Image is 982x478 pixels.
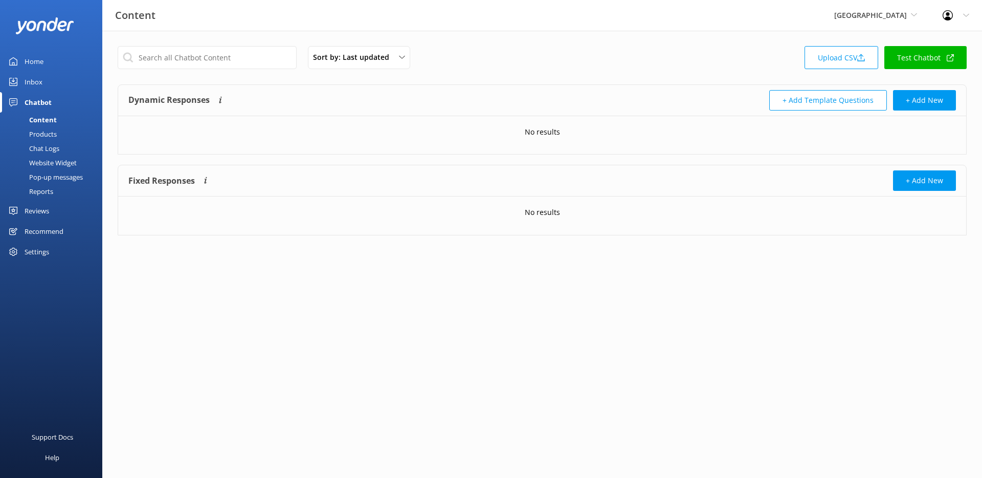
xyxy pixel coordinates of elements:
[769,90,887,111] button: + Add Template Questions
[6,170,83,184] div: Pop-up messages
[893,170,956,191] button: + Add New
[25,92,52,113] div: Chatbot
[15,17,74,34] img: yonder-white-logo.png
[6,127,102,141] a: Products
[525,126,560,138] p: No results
[25,201,49,221] div: Reviews
[118,46,297,69] input: Search all Chatbot Content
[6,141,59,156] div: Chat Logs
[128,170,195,191] h4: Fixed Responses
[32,427,73,447] div: Support Docs
[25,242,49,262] div: Settings
[893,90,956,111] button: + Add New
[6,184,102,199] a: Reports
[313,52,395,63] span: Sort by: Last updated
[805,46,878,69] a: Upload CSV
[6,141,102,156] a: Chat Logs
[45,447,59,468] div: Help
[884,46,967,69] a: Test Chatbot
[25,51,43,72] div: Home
[25,221,63,242] div: Recommend
[6,127,57,141] div: Products
[25,72,42,92] div: Inbox
[6,184,53,199] div: Reports
[128,90,210,111] h4: Dynamic Responses
[6,170,102,184] a: Pop-up messages
[834,10,907,20] span: [GEOGRAPHIC_DATA]
[6,156,102,170] a: Website Widget
[6,113,57,127] div: Content
[525,207,560,218] p: No results
[6,113,102,127] a: Content
[6,156,77,170] div: Website Widget
[115,7,155,24] h3: Content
